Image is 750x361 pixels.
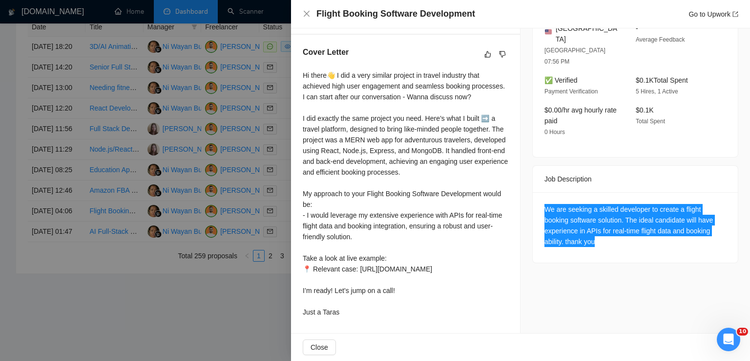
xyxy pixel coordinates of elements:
[497,48,508,60] button: dislike
[484,50,491,58] span: like
[544,106,617,125] span: $0.00/hr avg hourly rate paid
[303,70,508,317] div: Hi there👋 I did a very similar project in travel industry that achieved high user engagement and ...
[303,10,311,18] button: Close
[556,23,620,45] span: [GEOGRAPHIC_DATA]
[544,129,565,135] span: 0 Hours
[636,118,665,125] span: Total Spent
[482,48,494,60] button: like
[732,11,738,17] span: export
[544,47,605,65] span: [GEOGRAPHIC_DATA] 07:56 PM
[303,46,349,58] h5: Cover Letter
[303,10,311,18] span: close
[316,8,475,20] h4: Flight Booking Software Development
[544,166,726,192] div: Job Description
[636,106,654,114] span: $0.1K
[636,88,678,95] span: 5 Hires, 1 Active
[544,204,726,247] div: We are seeking a skilled developer to create a flight booking software solution. The ideal candid...
[636,76,688,84] span: $0.1K Total Spent
[636,36,685,43] span: Average Feedback
[688,10,738,18] a: Go to Upworkexport
[717,328,740,351] iframe: Intercom live chat
[311,342,328,353] span: Close
[737,328,748,336] span: 10
[544,76,578,84] span: ✅ Verified
[545,28,552,35] img: 🇺🇸
[303,339,336,355] button: Close
[636,24,638,32] span: -
[544,88,598,95] span: Payment Verification
[499,50,506,58] span: dislike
